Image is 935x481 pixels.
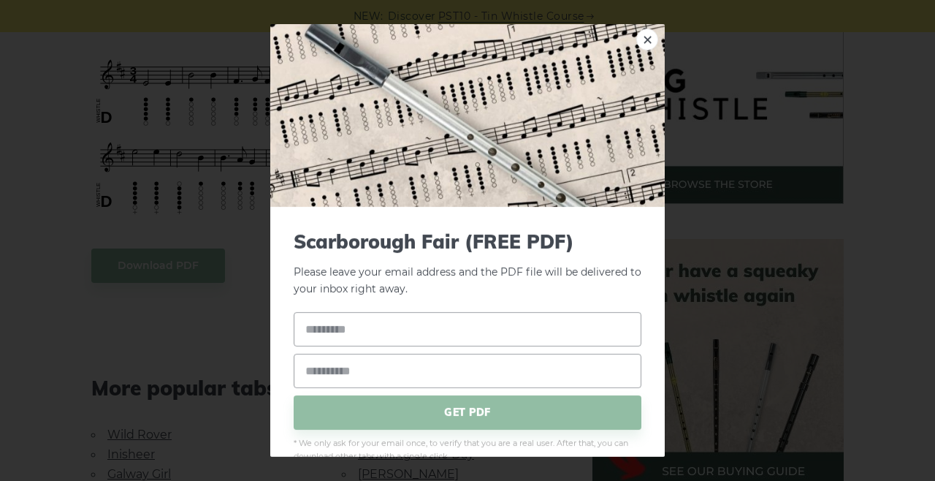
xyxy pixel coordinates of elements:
span: * We only ask for your email once, to verify that you are a real user. After that, you can downlo... [294,437,641,463]
p: Please leave your email address and the PDF file will be delivered to your inbox right away. [294,230,641,298]
a: × [636,29,658,50]
span: GET PDF [294,395,641,430]
span: Scarborough Fair (FREE PDF) [294,230,641,253]
img: Tin Whistle Tab Preview [270,24,665,207]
